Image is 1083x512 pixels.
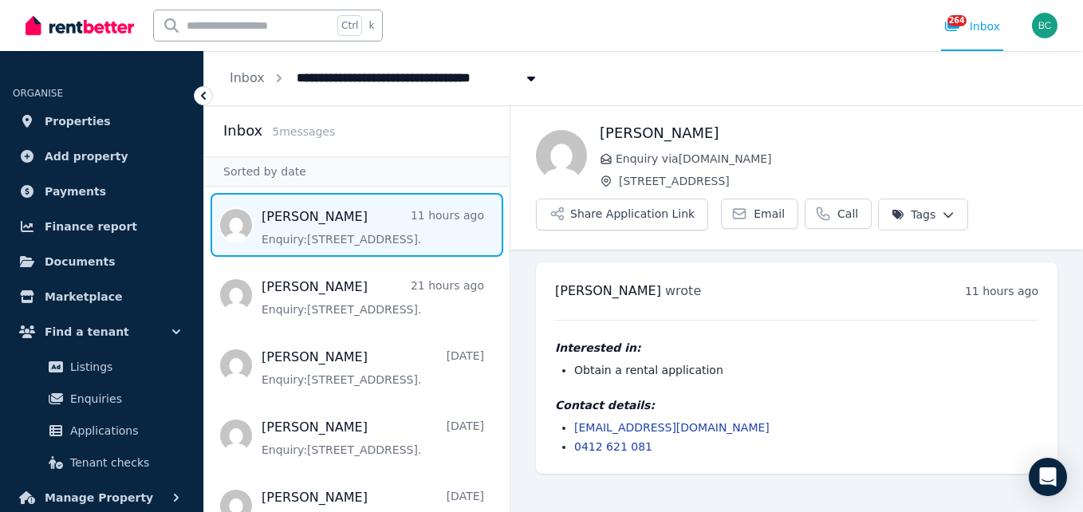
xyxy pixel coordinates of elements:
[536,130,587,181] img: Felicity Trowbridge
[944,18,1000,34] div: Inbox
[965,285,1038,297] time: 11 hours ago
[600,122,1057,144] h1: [PERSON_NAME]
[262,348,484,388] a: [PERSON_NAME][DATE]Enquiry:[STREET_ADDRESS].
[13,105,191,137] a: Properties
[721,199,798,229] a: Email
[45,217,137,236] span: Finance report
[45,252,116,271] span: Documents
[19,383,184,415] a: Enquiries
[837,206,858,222] span: Call
[1032,13,1057,38] img: Ben Cooke
[13,140,191,172] a: Add property
[13,175,191,207] a: Payments
[272,125,335,138] span: 5 message s
[70,453,178,472] span: Tenant checks
[45,182,106,201] span: Payments
[536,199,708,230] button: Share Application Link
[19,415,184,447] a: Applications
[878,199,968,230] button: Tags
[26,14,134,37] img: RentBetter
[337,15,362,36] span: Ctrl
[262,278,484,317] a: [PERSON_NAME]21 hours agoEnquiry:[STREET_ADDRESS].
[262,207,484,247] a: [PERSON_NAME]11 hours agoEnquiry:[STREET_ADDRESS].
[70,357,178,376] span: Listings
[45,287,122,306] span: Marketplace
[555,397,1038,413] h4: Contact details:
[45,147,128,166] span: Add property
[19,351,184,383] a: Listings
[1029,458,1067,496] div: Open Intercom Messenger
[754,206,785,222] span: Email
[45,322,129,341] span: Find a tenant
[13,316,191,348] button: Find a tenant
[619,173,1057,189] span: [STREET_ADDRESS]
[230,70,265,85] a: Inbox
[204,51,565,105] nav: Breadcrumb
[70,421,178,440] span: Applications
[574,440,652,453] a: 0412 621 081
[45,488,153,507] span: Manage Property
[13,281,191,313] a: Marketplace
[665,283,701,298] span: wrote
[19,447,184,479] a: Tenant checks
[13,211,191,242] a: Finance report
[805,199,872,229] a: Call
[892,207,935,223] span: Tags
[70,389,178,408] span: Enquiries
[223,120,262,142] h2: Inbox
[368,19,374,32] span: k
[574,421,770,434] a: [EMAIL_ADDRESS][DOMAIN_NAME]
[204,156,510,187] div: Sorted by date
[555,340,1038,356] h4: Interested in:
[13,246,191,278] a: Documents
[616,151,1057,167] span: Enquiry via [DOMAIN_NAME]
[262,418,484,458] a: [PERSON_NAME][DATE]Enquiry:[STREET_ADDRESS].
[947,15,967,26] span: 264
[574,362,1038,378] li: Obtain a rental application
[45,112,111,131] span: Properties
[13,88,63,99] span: ORGANISE
[555,283,661,298] span: [PERSON_NAME]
